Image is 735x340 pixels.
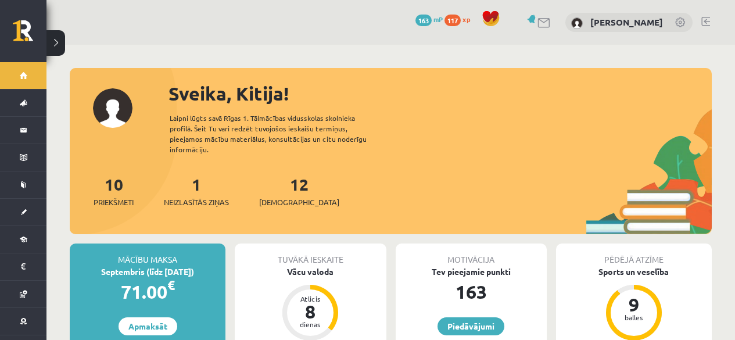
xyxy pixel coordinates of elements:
a: Piedāvājumi [438,317,504,335]
div: 9 [616,295,651,314]
a: 117 xp [444,15,476,24]
a: Rīgas 1. Tālmācības vidusskola [13,20,46,49]
span: 117 [444,15,461,26]
span: mP [433,15,443,24]
div: Tev pieejamie punkti [396,266,547,278]
span: Priekšmeti [94,196,134,208]
a: 12[DEMOGRAPHIC_DATA] [259,174,339,208]
div: 8 [293,302,328,321]
div: Sports un veselība [556,266,712,278]
div: 71.00 [70,278,225,306]
a: 163 mP [415,15,443,24]
a: 10Priekšmeti [94,174,134,208]
span: 163 [415,15,432,26]
div: 163 [396,278,547,306]
a: Apmaksāt [119,317,177,335]
a: [PERSON_NAME] [590,16,663,28]
div: dienas [293,321,328,328]
div: Sveika, Kitija! [168,80,712,108]
div: balles [616,314,651,321]
span: [DEMOGRAPHIC_DATA] [259,196,339,208]
span: € [167,277,175,294]
div: Mācību maksa [70,244,225,266]
a: 1Neizlasītās ziņas [164,174,229,208]
div: Pēdējā atzīme [556,244,712,266]
img: Kitija Borkovska [571,17,583,29]
div: Vācu valoda [235,266,386,278]
div: Laipni lūgts savā Rīgas 1. Tālmācības vidusskolas skolnieka profilā. Šeit Tu vari redzēt tuvojošo... [170,113,387,155]
span: Neizlasītās ziņas [164,196,229,208]
div: Atlicis [293,295,328,302]
div: Tuvākā ieskaite [235,244,386,266]
span: xp [462,15,470,24]
div: Motivācija [396,244,547,266]
div: Septembris (līdz [DATE]) [70,266,225,278]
